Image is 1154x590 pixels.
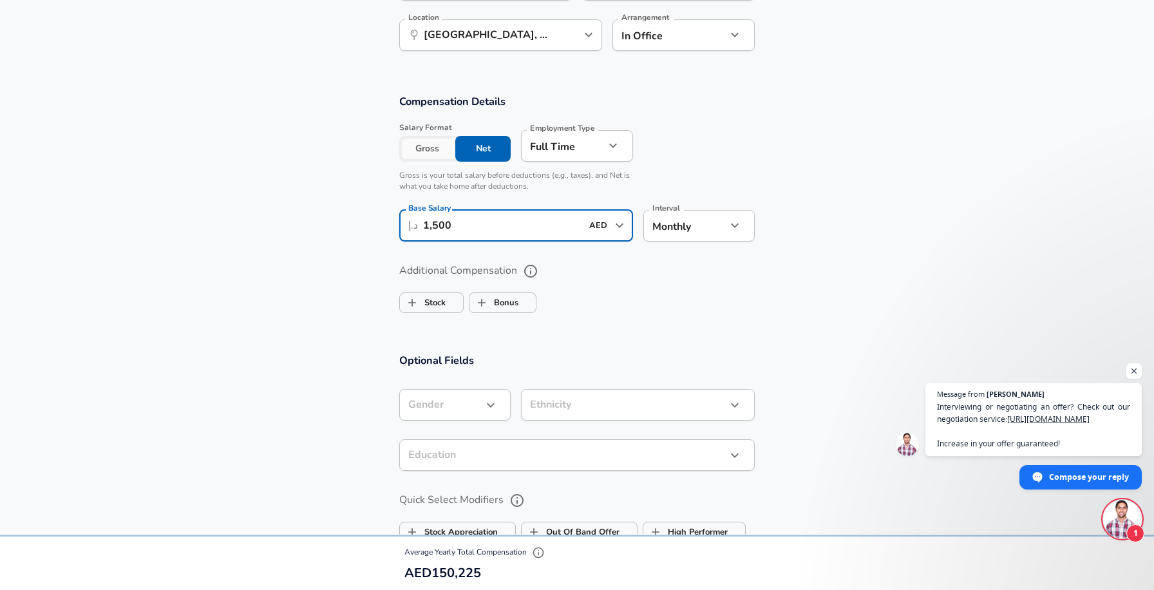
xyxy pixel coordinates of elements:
label: High Performer [643,520,728,544]
button: Open [610,216,629,234]
div: Full Time [521,130,604,162]
button: BonusBonus [469,292,536,313]
label: Additional Compensation [399,260,755,282]
input: USD [585,216,611,236]
span: Message from [937,390,985,397]
p: Gross is your total salary before deductions (e.g., taxes), and Net is what you take home after d... [399,170,633,192]
label: Base Salary [408,204,451,212]
span: Salary Format [399,122,511,133]
label: Employment Type [530,124,595,132]
label: Arrangement [621,14,669,21]
div: In Office [612,19,707,51]
button: Stock AppreciationStock Appreciation [399,522,516,542]
button: help [520,260,542,282]
label: Location [408,14,439,21]
span: 150,225 [431,564,481,582]
span: AED [404,564,431,582]
button: Explain Total Compensation [529,543,548,562]
label: Stock Appreciation [400,520,498,544]
span: Average Yearly Total Compensation [404,547,548,557]
span: Bonus [469,290,494,315]
button: help [506,490,528,511]
h3: Compensation Details [399,94,755,109]
button: Open [580,26,598,44]
span: Compose your reply [1049,466,1129,488]
button: Gross [399,136,455,162]
span: [PERSON_NAME] [987,390,1045,397]
span: Out Of Band Offer [522,520,546,544]
span: Interviewing or negotiating an offer? Check out our negotiation service: Increase in your offer g... [937,401,1130,450]
button: Out Of Band OfferOut Of Band Offer [521,522,638,542]
span: Stock [400,290,424,315]
span: High Performer [643,520,668,544]
span: 1 [1126,524,1144,542]
label: Interval [652,204,680,212]
div: Monthly [643,210,726,242]
div: Open chat [1103,500,1142,538]
label: Bonus [469,290,518,315]
span: Stock Appreciation [400,520,424,544]
label: Quick Select Modifiers [399,490,755,511]
button: StockStock [399,292,464,313]
button: High PerformerHigh Performer [643,522,746,542]
button: Net [455,136,511,162]
label: Stock [400,290,446,315]
input: 100,000 [423,210,582,242]
h3: Optional Fields [399,353,755,368]
label: Out Of Band Offer [522,520,620,544]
